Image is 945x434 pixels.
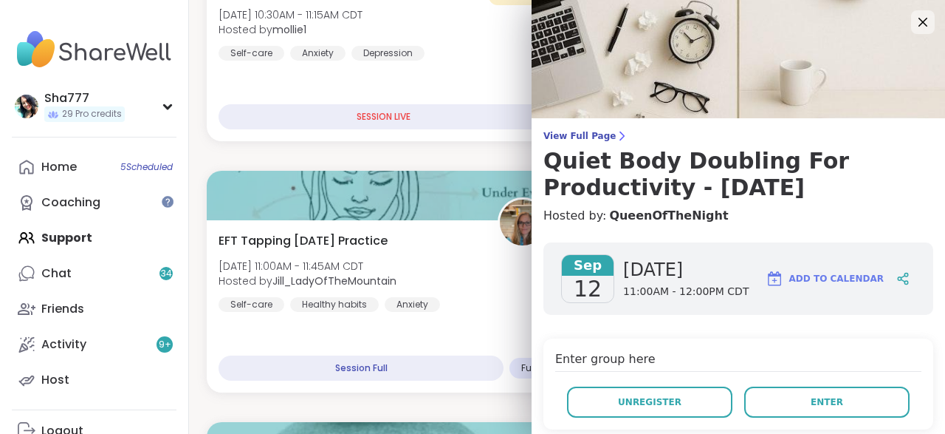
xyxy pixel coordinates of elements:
[272,22,306,37] b: mollie1
[219,232,388,250] span: EFT Tapping [DATE] Practice
[290,46,346,61] div: Anxiety
[62,108,122,121] span: 29 Pro credits
[543,148,933,201] h3: Quiet Body Doubling For Productivity - [DATE]
[219,297,284,312] div: Self-care
[562,255,614,276] span: Sep
[219,259,396,274] span: [DATE] 11:00AM - 11:45AM CDT
[219,46,284,61] div: Self-care
[44,90,125,106] div: Sha777
[161,268,172,280] span: 34
[219,22,362,37] span: Hosted by
[12,149,176,185] a: Home5Scheduled
[543,207,933,225] h4: Hosted by:
[159,339,171,351] span: 9 +
[543,130,933,142] span: View Full Page
[41,265,72,282] div: Chat
[521,362,536,374] span: Full
[290,297,379,312] div: Healthy habits
[744,387,910,418] button: Enter
[574,276,602,302] span: 12
[351,46,425,61] div: Depression
[15,95,38,118] img: Sha777
[120,161,173,173] span: 5 Scheduled
[12,327,176,362] a: Activity9+
[41,194,100,211] div: Coaching
[12,291,176,327] a: Friends
[623,258,749,282] span: [DATE]
[555,350,921,372] h4: Enter group here
[12,24,176,75] img: ShareWell Nav Logo
[567,387,732,418] button: Unregister
[41,372,69,388] div: Host
[789,272,884,285] span: Add to Calendar
[219,104,548,129] div: SESSION LIVE
[12,185,176,220] a: Coaching
[618,396,681,409] span: Unregister
[41,159,77,175] div: Home
[543,130,933,201] a: View Full PageQuiet Body Doubling For Productivity - [DATE]
[385,297,440,312] div: Anxiety
[811,396,843,409] span: Enter
[766,270,783,288] img: ShareWell Logomark
[272,274,396,288] b: Jill_LadyOfTheMountain
[219,356,504,381] div: Session Full
[41,336,86,353] div: Activity
[219,7,362,22] span: [DATE] 10:30AM - 11:15AM CDT
[12,362,176,398] a: Host
[609,207,728,225] a: QueenOfTheNight
[219,274,396,288] span: Hosted by
[162,196,173,208] iframe: Spotlight
[12,256,176,291] a: Chat34
[500,200,546,245] img: Jill_LadyOfTheMountain
[759,261,890,296] button: Add to Calendar
[41,301,84,317] div: Friends
[623,285,749,299] span: 11:00AM - 12:00PM CDT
